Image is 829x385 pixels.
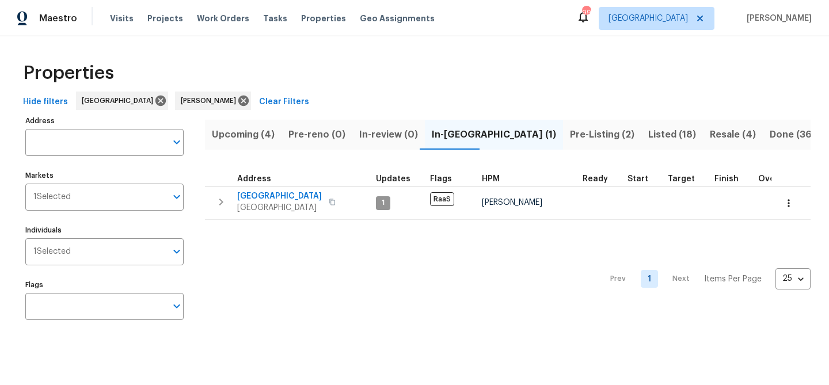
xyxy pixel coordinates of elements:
[770,127,822,143] span: Done (366)
[583,175,618,183] div: Earliest renovation start date (first business day after COE or Checkout)
[377,198,389,208] span: 1
[23,67,114,79] span: Properties
[25,117,184,124] label: Address
[301,13,346,24] span: Properties
[288,127,345,143] span: Pre-reno (0)
[169,134,185,150] button: Open
[570,127,634,143] span: Pre-Listing (2)
[237,190,322,202] span: [GEOGRAPHIC_DATA]
[758,175,788,183] span: Overall
[110,13,134,24] span: Visits
[430,192,454,206] span: RaaS
[359,127,418,143] span: In-review (0)
[212,127,275,143] span: Upcoming (4)
[25,281,184,288] label: Flags
[714,175,749,183] div: Projected renovation finish date
[628,175,659,183] div: Actual renovation start date
[704,273,762,285] p: Items Per Page
[175,92,251,110] div: [PERSON_NAME]
[668,175,695,183] span: Target
[360,13,435,24] span: Geo Assignments
[181,95,241,106] span: [PERSON_NAME]
[18,92,73,113] button: Hide filters
[76,92,168,110] div: [GEOGRAPHIC_DATA]
[482,199,542,207] span: [PERSON_NAME]
[237,202,322,214] span: [GEOGRAPHIC_DATA]
[599,227,811,331] nav: Pagination Navigation
[775,264,811,293] div: 25
[641,270,658,288] a: Goto page 1
[628,175,648,183] span: Start
[714,175,739,183] span: Finish
[376,175,410,183] span: Updates
[668,175,705,183] div: Target renovation project end date
[39,13,77,24] span: Maestro
[23,95,68,109] span: Hide filters
[583,175,608,183] span: Ready
[758,175,798,183] div: Days past target finish date
[33,247,71,257] span: 1 Selected
[742,13,812,24] span: [PERSON_NAME]
[237,175,271,183] span: Address
[169,189,185,205] button: Open
[263,14,287,22] span: Tasks
[82,95,158,106] span: [GEOGRAPHIC_DATA]
[609,13,688,24] span: [GEOGRAPHIC_DATA]
[259,95,309,109] span: Clear Filters
[147,13,183,24] span: Projects
[25,172,184,179] label: Markets
[169,243,185,260] button: Open
[169,298,185,314] button: Open
[582,7,590,18] div: 99
[430,175,452,183] span: Flags
[254,92,314,113] button: Clear Filters
[482,175,500,183] span: HPM
[648,127,696,143] span: Listed (18)
[710,127,756,143] span: Resale (4)
[33,192,71,202] span: 1 Selected
[25,227,184,234] label: Individuals
[432,127,556,143] span: In-[GEOGRAPHIC_DATA] (1)
[197,13,249,24] span: Work Orders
